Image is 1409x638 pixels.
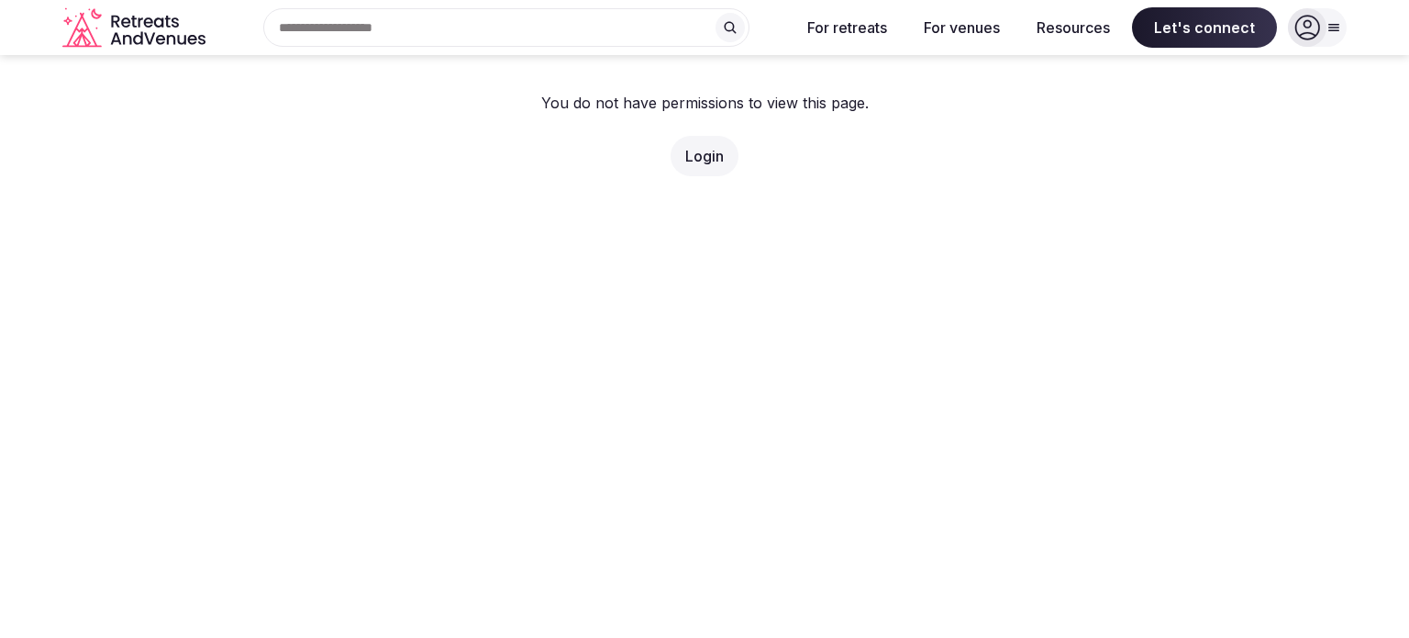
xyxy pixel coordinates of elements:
a: Visit the homepage [62,7,209,49]
button: For venues [909,7,1015,48]
a: Login [685,147,724,165]
button: Resources [1022,7,1125,48]
p: You do not have permissions to view this page. [541,92,869,114]
svg: Retreats and Venues company logo [62,7,209,49]
button: For retreats [793,7,902,48]
button: Login [671,136,738,176]
span: Let's connect [1132,7,1277,48]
